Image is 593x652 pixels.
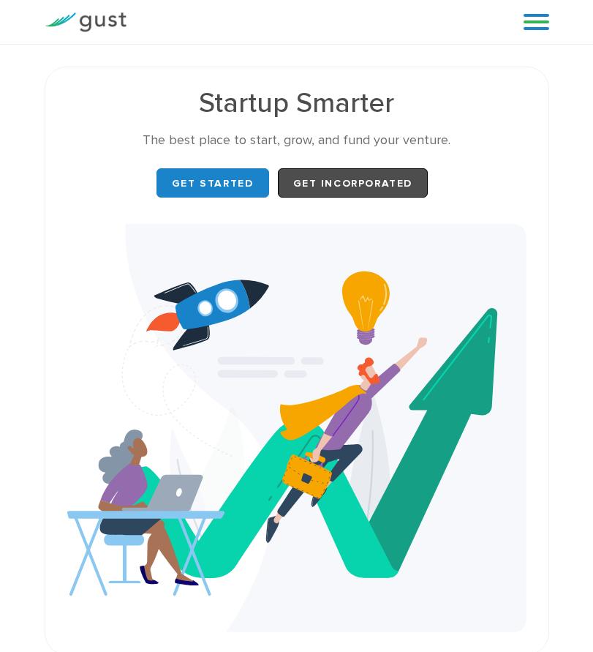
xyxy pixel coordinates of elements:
[156,168,269,198] a: Get Started
[45,12,126,32] img: Gust Logo
[143,132,450,148] span: The best place to start, grow, and fund your venture.
[199,86,394,119] span: Startup Smarter
[172,177,254,190] span: Get Started
[278,168,428,198] a: Get Incorporated
[67,224,526,632] img: Startup Smarter Hero
[293,177,413,190] span: Get Incorporated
